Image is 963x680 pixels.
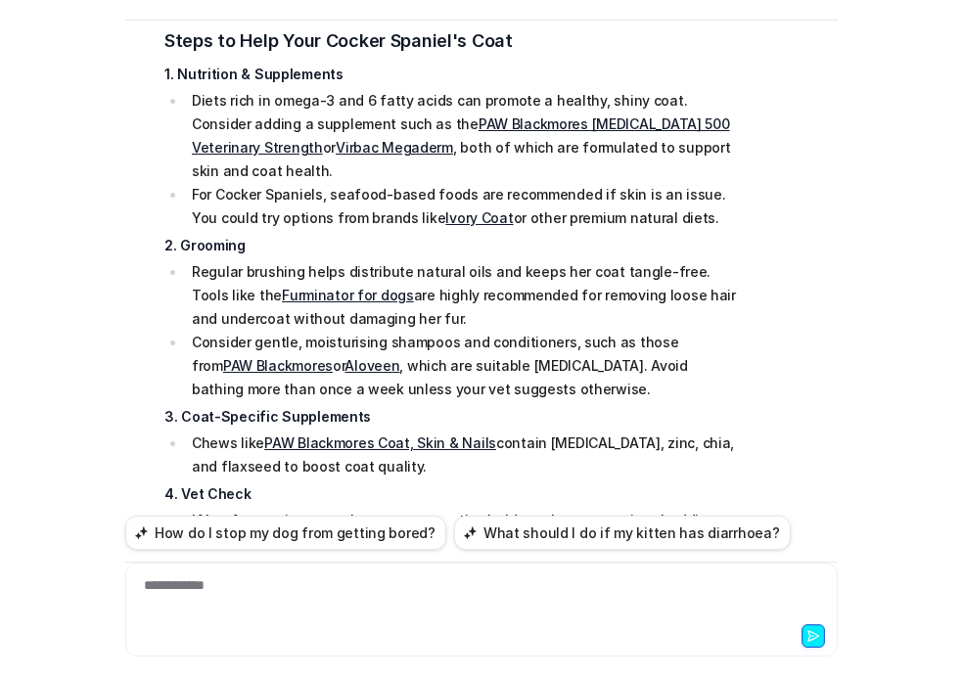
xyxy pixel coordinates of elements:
[125,516,446,550] button: How do I stop my dog from getting bored?
[164,485,252,502] strong: 4. Vet Check
[223,357,333,374] a: PAW Blackmores
[186,509,737,579] li: If her fur continues to change or you notice bald patches, excessive shedding, or skin irritation...
[164,27,737,55] h3: Steps to Help Your Cocker Spaniel's Coat
[186,331,737,401] li: Consider gentle, moisturising shampoos and conditioners, such as those from or , which are suitab...
[186,260,737,331] li: Regular brushing helps distribute natural oils and keeps her coat tangle-free. Tools like the are...
[264,434,496,451] a: PAW Blackmores Coat, Skin & Nails
[282,287,414,303] a: Furminator for dogs
[445,209,513,226] a: Ivory Coat
[336,139,453,156] a: Virbac Megaderm
[164,408,371,425] strong: 3. Coat-Specific Supplements
[164,66,344,82] strong: 1. Nutrition & Supplements
[164,237,246,253] strong: 2. Grooming
[192,115,730,156] a: PAW Blackmores [MEDICAL_DATA] 500 Veterinary Strength
[186,431,737,478] li: Chews like contain [MEDICAL_DATA], zinc, chia, and flaxseed to boost coat quality.
[186,89,737,183] li: Diets rich in omega-3 and 6 fatty acids can promote a healthy, shiny coat. Consider adding a supp...
[344,357,399,374] a: Aloveen
[186,183,737,230] li: For Cocker Spaniels, seafood-based foods are recommended if skin is an issue. You could try optio...
[454,516,791,550] button: What should I do if my kitten has diarrhoea?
